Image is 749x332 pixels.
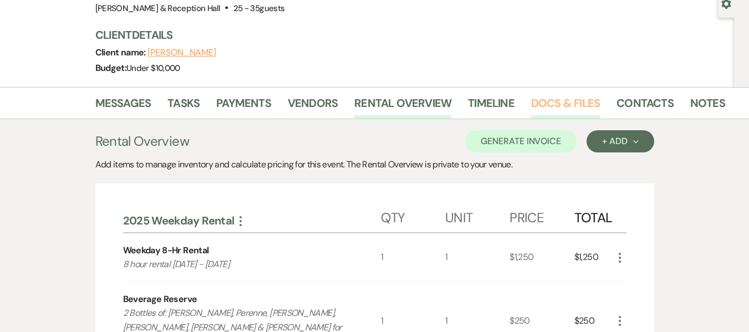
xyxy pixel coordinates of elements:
div: Price [509,199,574,232]
div: 1 [381,233,445,282]
a: Payments [216,94,271,119]
div: $1,250 [574,233,613,282]
a: Vendors [288,94,338,119]
div: + Add [602,137,638,146]
div: Beverage Reserve [123,293,197,306]
span: 25 - 35 guests [233,3,285,14]
a: Timeline [468,94,514,119]
a: Messages [95,94,151,119]
span: Under $10,000 [126,63,180,74]
button: [PERSON_NAME] [147,48,216,57]
a: Docs & Files [531,94,600,119]
div: Unit [445,199,509,232]
div: 1 [445,233,509,282]
div: Qty [381,199,445,232]
a: Notes [690,94,725,119]
div: 2025 Weekday Rental [123,213,381,228]
span: Budget: [95,62,127,74]
button: + Add [587,130,654,152]
span: Client name: [95,47,148,58]
p: 8 hour rental [DATE] - [DATE] [123,257,355,272]
div: Total [574,199,613,232]
div: Add items to manage inventory and calculate pricing for this event. The Rental Overview is privat... [95,158,654,171]
h3: Client Details [95,27,716,43]
a: Rental Overview [354,94,451,119]
h3: Rental Overview [95,131,189,151]
div: $1,250 [509,233,574,282]
button: Generate Invoice [465,130,577,152]
a: Contacts [616,94,674,119]
div: Weekday 8-Hr Rental [123,244,209,257]
span: [PERSON_NAME] & Reception Hall [95,3,221,14]
a: Tasks [167,94,200,119]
